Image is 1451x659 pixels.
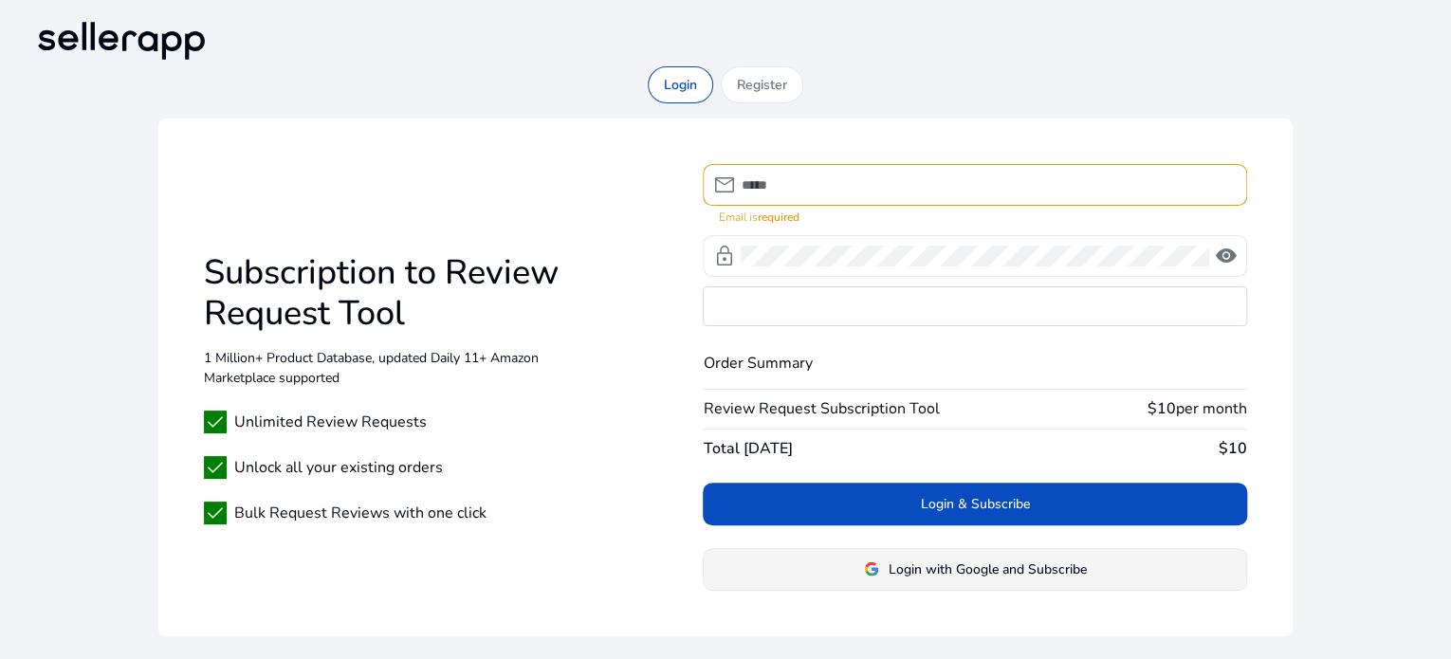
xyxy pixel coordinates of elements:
[234,456,443,479] span: Unlock all your existing orders
[889,559,1087,579] span: Login with Google and Subscribe
[757,210,799,225] strong: required
[204,252,566,334] h1: Subscription to Review Request Tool
[703,355,1246,373] h4: Order Summary
[664,75,697,95] p: Login
[204,411,227,433] span: check
[1148,398,1176,419] b: $10
[718,206,1231,226] mat-error: Email is
[864,561,879,577] img: google-logo.svg
[204,456,227,479] span: check
[204,502,227,524] span: check
[704,287,1245,325] iframe: Secure card payment input frame
[30,15,212,66] img: sellerapp-logo
[712,174,735,196] span: mail
[204,348,566,388] p: 1 Million+ Product Database, updated Daily 11+ Amazon Marketplace supported
[234,411,427,433] span: Unlimited Review Requests
[703,483,1246,525] button: Login & Subscribe
[234,502,487,524] span: Bulk Request Reviews with one click
[703,397,939,420] span: Review Request Subscription Tool
[737,75,787,95] p: Register
[1219,438,1247,459] b: $10
[921,494,1030,514] span: Login & Subscribe
[1176,398,1247,419] span: per month
[703,548,1246,591] button: Login with Google and Subscribe
[703,437,792,460] span: Total [DATE]
[1215,245,1238,267] span: visibility
[712,245,735,267] span: lock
